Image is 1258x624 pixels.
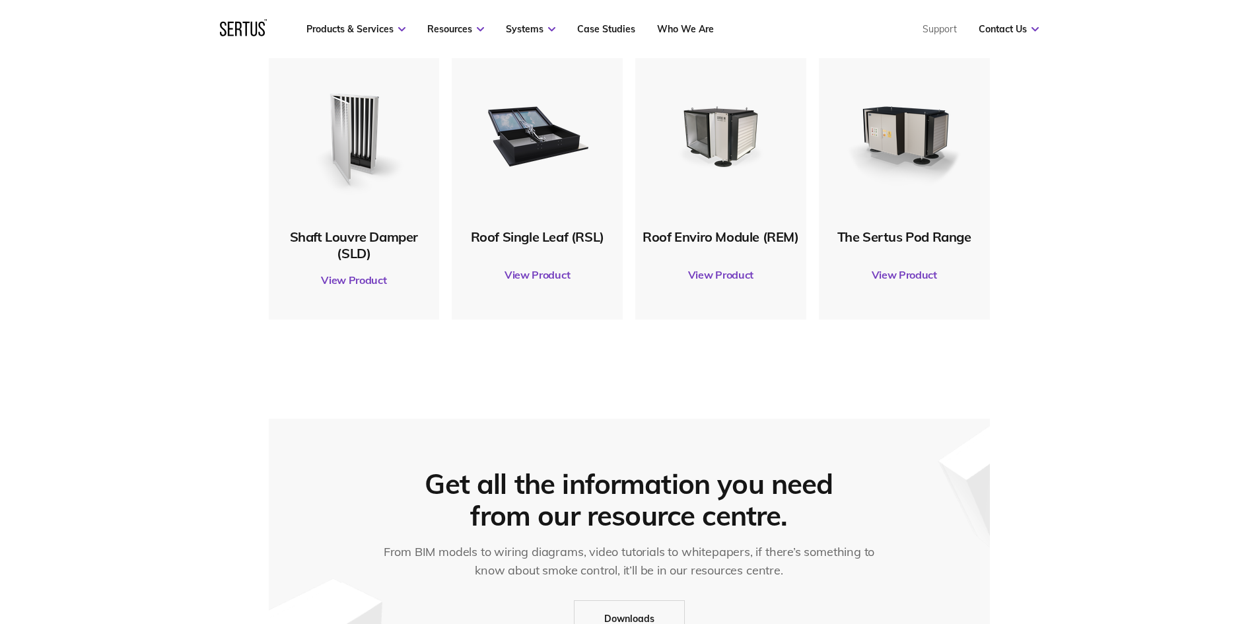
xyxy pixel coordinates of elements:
a: Case Studies [577,23,635,35]
a: Systems [506,23,555,35]
a: View Product [275,261,433,298]
a: Products & Services [306,23,405,35]
a: Resources [427,23,484,35]
a: Support [923,23,957,35]
div: The Sertus Pod Range [825,228,983,245]
a: Who We Are [657,23,714,35]
div: Roof Enviro Module (REM) [642,228,800,245]
div: Roof Single Leaf (RSL) [458,228,616,245]
a: View Product [825,256,983,293]
div: Shaft Louvre Damper (SLD) [275,228,433,261]
div: Get all the information you need from our resource centre. [415,468,843,532]
a: Contact Us [979,23,1039,35]
div: From BIM models to wiring diagrams, video tutorials to whitepapers, if there’s something to know ... [375,543,883,580]
a: View Product [458,256,616,293]
a: View Product [642,256,800,293]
